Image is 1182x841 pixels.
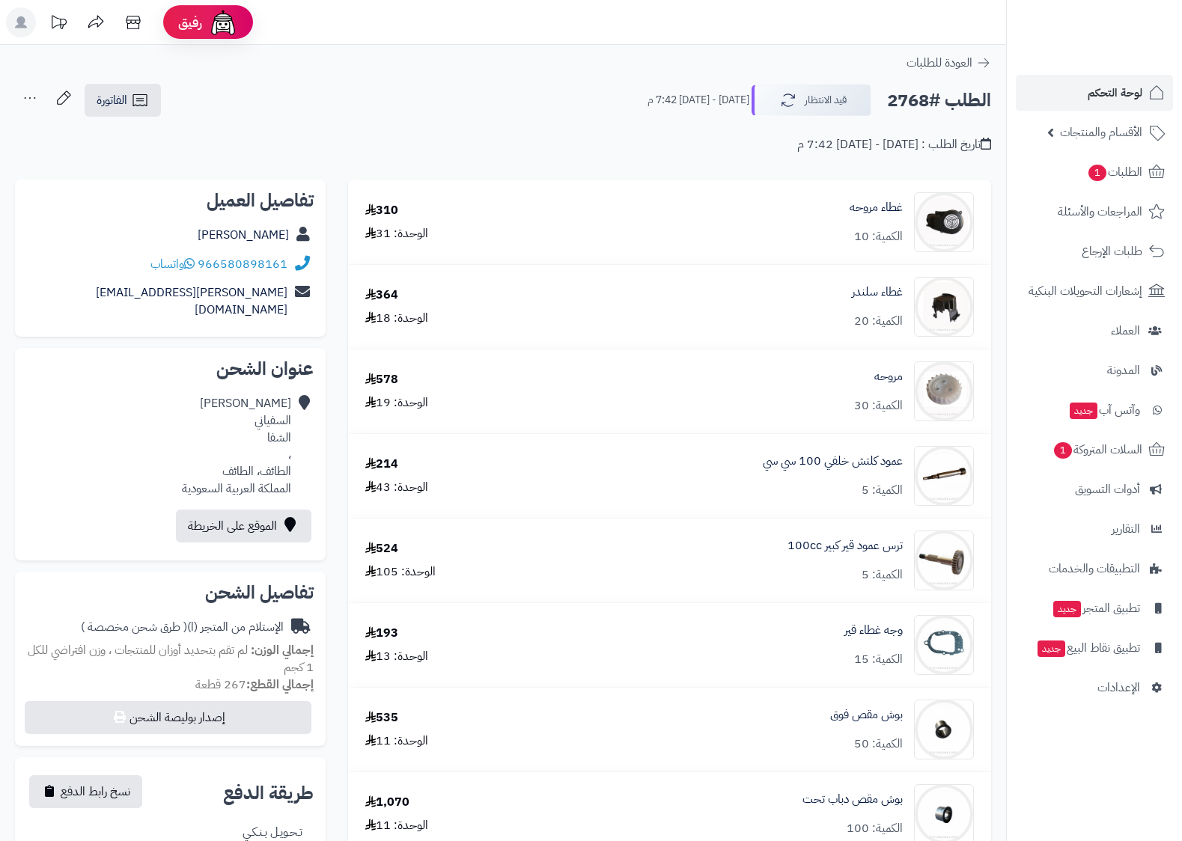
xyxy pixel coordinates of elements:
[1053,601,1081,617] span: جديد
[648,93,749,108] small: [DATE] - [DATE] 7:42 م
[1016,630,1173,666] a: تطبيق نقاط البيعجديد
[802,791,903,808] a: بوش مقص دباب تحت
[27,360,314,378] h2: عنوان الشحن
[1107,360,1140,381] span: المدونة
[874,368,903,385] a: مروحه
[365,371,398,388] div: 578
[1016,352,1173,388] a: المدونة
[915,615,973,675] img: M1A-18244-00-00-90x90.jpg
[97,91,127,109] span: الفاتورة
[81,618,187,636] span: ( طرق شحن مخصصة )
[243,824,302,841] div: تـحـويـل بـنـكـي
[1070,403,1097,419] span: جديد
[365,563,436,581] div: الوحدة: 105
[854,736,903,753] div: الكمية: 50
[195,676,314,694] small: 267 قطعة
[1088,82,1142,103] span: لوحة التحكم
[915,277,973,337] img: M2A-17140-00-00-90x90.jpg
[365,794,409,811] div: 1,070
[198,255,287,273] a: 966580898161
[1016,670,1173,706] a: الإعدادات
[1052,439,1142,460] span: السلات المتروكة
[1052,598,1140,619] span: تطبيق المتجر
[1016,471,1173,507] a: أدوات التسويق
[847,820,903,837] div: الكمية: 100
[365,394,428,412] div: الوحدة: 19
[27,192,314,210] h2: تفاصيل العميل
[1097,677,1140,698] span: الإعدادات
[365,540,398,557] div: 524
[176,510,311,542] a: الموقع على الخريطة
[915,446,973,506] img: M2A-25111-00-00-90x90.jpg
[887,85,991,116] h2: الطلب #2768
[1049,558,1140,579] span: التطبيقات والخدمات
[150,255,195,273] a: واتساب
[1016,551,1173,587] a: التطبيقات والخدمات
[29,775,142,808] button: نسخ رابط الدفع
[854,228,903,245] div: الكمية: 10
[862,482,903,499] div: الكمية: 5
[1016,590,1173,626] a: تطبيق المتجرجديد
[1075,479,1140,500] span: أدوات التسويق
[365,479,428,496] div: الوحدة: 43
[365,648,428,665] div: الوحدة: 13
[1112,519,1140,539] span: التقارير
[907,54,972,72] span: العودة للطلبات
[365,625,398,642] div: 193
[365,733,428,750] div: الوحدة: 11
[1016,194,1173,230] a: المراجعات والأسئلة
[1060,122,1142,143] span: الأقسام والمنتجات
[1016,392,1173,428] a: وآتس آبجديد
[81,619,284,636] div: الإستلام من المتجر (ا)
[907,54,991,72] a: العودة للطلبات
[797,136,991,153] div: تاريخ الطلب : [DATE] - [DATE] 7:42 م
[365,225,428,242] div: الوحدة: 31
[1016,511,1173,547] a: التقارير
[85,84,161,117] a: الفاتورة
[251,641,314,659] strong: إجمالي الوزن:
[27,584,314,602] h2: تفاصيل الشحن
[1016,273,1173,309] a: إشعارات التحويلات البنكية
[40,7,77,41] a: تحديثات المنصة
[365,709,398,727] div: 535
[365,202,398,219] div: 310
[1038,640,1065,657] span: جديد
[178,13,202,31] span: رفيق
[25,701,311,734] button: إصدار بوليصة الشحن
[830,706,903,724] a: بوش مقص فوق
[915,192,973,252] img: M1A-17110-00-00-90x90.jpg
[844,622,903,639] a: وجه غطاء قير
[365,456,398,473] div: 214
[1016,154,1173,190] a: الطلبات1
[246,676,314,694] strong: إجمالي القطع:
[915,530,973,590] img: M2A-26170-00-00-90x90.jpg
[365,310,428,327] div: الوحدة: 18
[365,287,398,304] div: 364
[1068,400,1140,420] span: وآتس آب
[752,85,871,116] button: قيد الانتظار
[198,226,289,244] a: [PERSON_NAME]
[852,284,903,301] a: غطاء سلندر
[1082,241,1142,262] span: طلبات الإرجاع
[223,784,314,802] h2: طريقة الدفع
[1016,233,1173,269] a: طلبات الإرجاع
[854,397,903,415] div: الكمية: 30
[915,361,973,421] img: M2A-17161-00-00-90x90.jpg
[854,651,903,668] div: الكمية: 15
[1088,165,1106,181] span: 1
[1029,281,1142,302] span: إشعارات التحويلات البنكية
[1058,201,1142,222] span: المراجعات والأسئلة
[96,284,287,319] a: [PERSON_NAME][EMAIL_ADDRESS][DOMAIN_NAME]
[1087,162,1142,183] span: الطلبات
[61,783,130,801] span: نسخ رابط الدفع
[915,700,973,759] img: A1A-57357-00-00-90x90.jpg
[1080,40,1168,72] img: logo-2.png
[862,566,903,584] div: الكمية: 5
[854,313,903,330] div: الكمية: 20
[182,395,291,498] div: [PERSON_NAME] السفياني الشفا ، الطائف، الطائف المملكة العربية السعودية
[1016,75,1173,111] a: لوحة التحكم
[1016,313,1173,349] a: العملاء
[1016,432,1173,468] a: السلات المتروكة1
[763,453,903,470] a: عمود كلتش خلفي 100 سي سي
[365,817,428,834] div: الوحدة: 11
